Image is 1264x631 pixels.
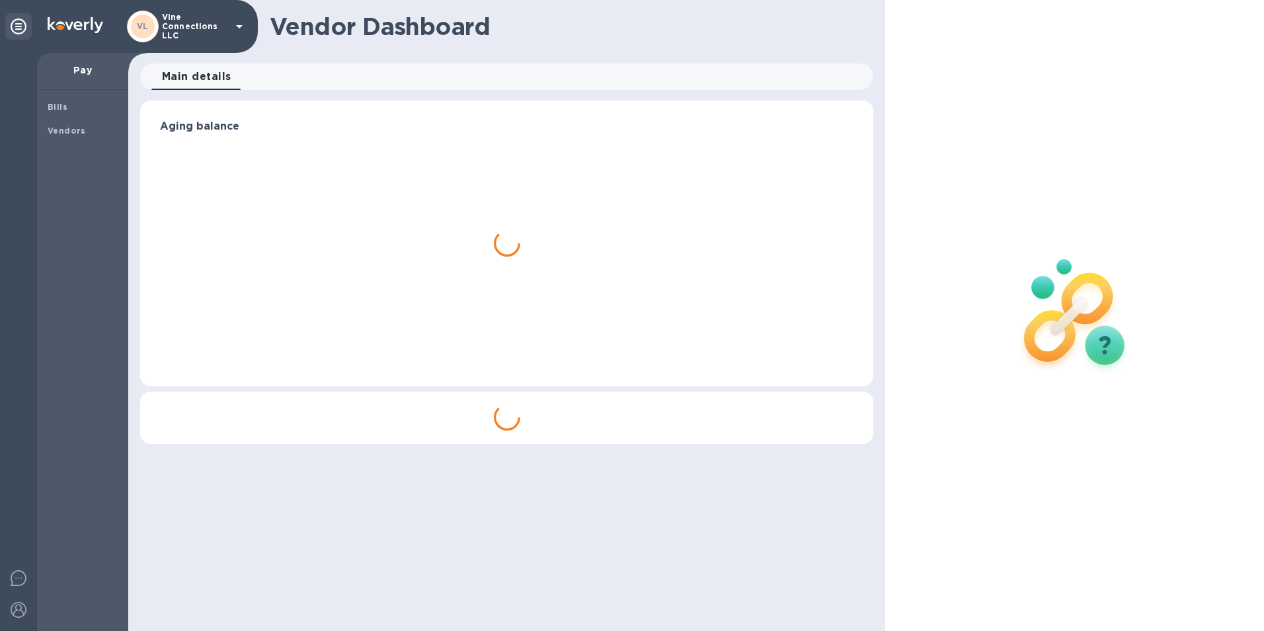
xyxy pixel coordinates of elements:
b: Vendors [48,126,86,136]
span: Main details [162,67,231,86]
img: Logo [48,17,103,33]
b: VL [137,21,149,31]
b: Bills [48,102,67,112]
p: Pay [48,63,118,77]
h1: Vendor Dashboard [270,13,864,40]
div: Unpin categories [5,13,32,40]
p: Vine Connections LLC [162,13,228,40]
h3: Aging balance [160,120,853,133]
